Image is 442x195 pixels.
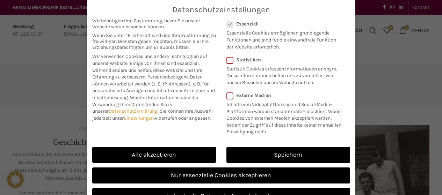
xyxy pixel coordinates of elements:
a: Nur essenzielle Cookies akzeptieren [92,167,350,183]
span: Datenschutzeinstellungen [172,5,270,14]
span: Wir verwenden Cookies und andere Technologien auf unserer Website. Einige von ihnen sind essenzie... [92,53,207,80]
span: Personenbezogene Daten können verarbeitet werden (z. B. IP-Adressen), z. B. für personalisierte A... [92,74,215,100]
label: Statistiken [226,57,341,63]
span: Sie können Ihre Auswahl jederzeit unter widerrufen oder anpassen. [92,108,213,121]
span: Weitere Informationen über die Verwendung Ihrer Daten finden Sie in unserer . [92,95,198,114]
span: Wenn Sie unter 16 Jahre alt sind und Ihre Zustimmung zu freiwilligen Diensten geben möchten, müss... [92,32,216,50]
a: Alle akzeptieren [92,147,216,163]
a: Datenschutzerklärung [109,108,158,114]
p: Statistik Cookies erfassen Informationen anonym. Diese Informationen helfen uns zu verstehen, wie... [226,63,341,86]
p: Essenzielle Cookies ermöglichen grundlegende Funktionen und sind für die einwandfreie Funktion de... [226,27,341,50]
a: Einstellungen [124,115,154,121]
a: Speichern [226,147,350,163]
p: Inhalte von Videoplattformen und Social-Media-Plattformen werden standardmäßig blockiert. Wenn Co... [226,98,346,135]
span: Wir benötigen Ihre Zustimmung, bevor Sie unsere Website weiter besuchen können. [92,18,216,30]
label: Essenziell [226,21,341,27]
label: Externe Medien [226,92,346,98]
